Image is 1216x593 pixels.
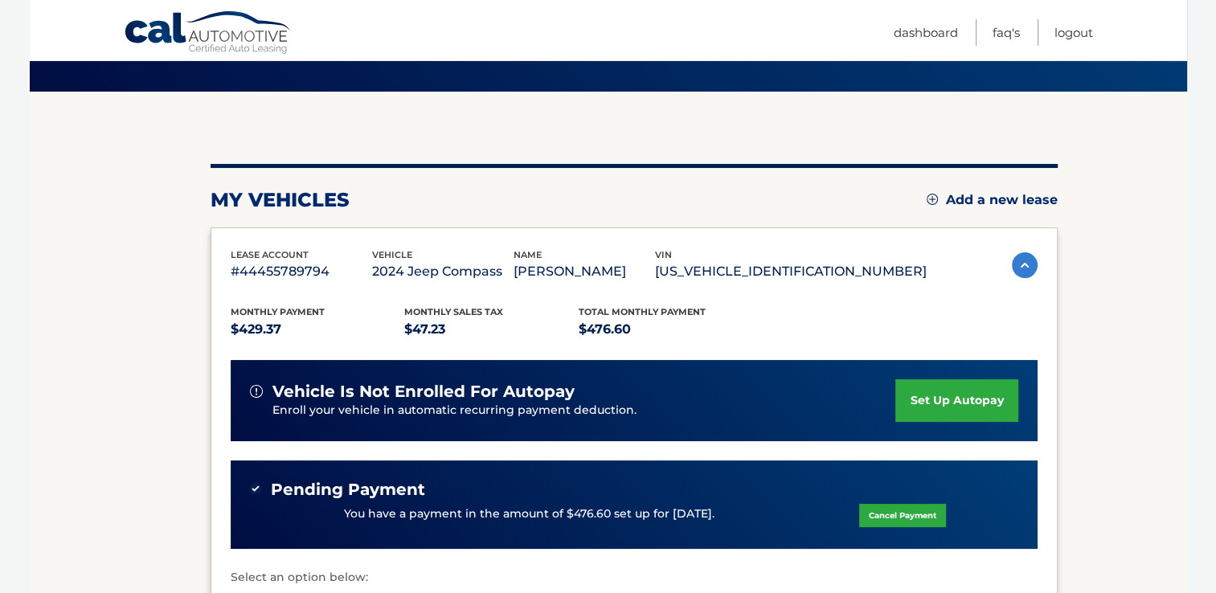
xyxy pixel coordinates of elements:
[372,260,514,283] p: 2024 Jeep Compass
[231,260,372,283] p: #44455789794
[124,10,293,57] a: Cal Automotive
[655,249,672,260] span: vin
[993,19,1020,46] a: FAQ's
[231,306,325,317] span: Monthly Payment
[579,318,753,341] p: $476.60
[344,505,714,523] p: You have a payment in the amount of $476.60 set up for [DATE].
[231,568,1038,587] p: Select an option below:
[927,194,938,205] img: add.svg
[655,260,927,283] p: [US_VEHICLE_IDENTIFICATION_NUMBER]
[231,318,405,341] p: $429.37
[894,19,958,46] a: Dashboard
[372,249,412,260] span: vehicle
[404,318,579,341] p: $47.23
[272,402,896,419] p: Enroll your vehicle in automatic recurring payment deduction.
[250,483,261,494] img: check-green.svg
[404,306,503,317] span: Monthly sales Tax
[927,192,1058,208] a: Add a new lease
[272,382,575,402] span: vehicle is not enrolled for autopay
[211,188,350,212] h2: my vehicles
[514,249,542,260] span: name
[231,249,309,260] span: lease account
[250,385,263,398] img: alert-white.svg
[859,504,946,527] a: Cancel Payment
[579,306,706,317] span: Total Monthly Payment
[1012,252,1038,278] img: accordion-active.svg
[895,379,1017,422] a: set up autopay
[271,480,425,500] span: Pending Payment
[1054,19,1093,46] a: Logout
[514,260,655,283] p: [PERSON_NAME]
